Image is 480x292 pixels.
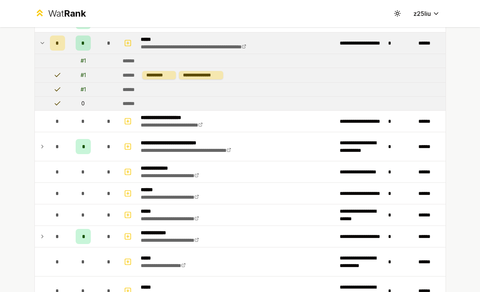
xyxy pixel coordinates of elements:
div: # 1 [81,71,86,79]
span: z25liu [413,9,431,18]
span: Rank [64,8,86,19]
div: # 1 [81,86,86,93]
td: 0 [68,97,98,110]
div: Wat [48,8,86,20]
a: WatRank [34,8,86,20]
button: z25liu [407,7,446,20]
div: # 1 [81,57,86,65]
